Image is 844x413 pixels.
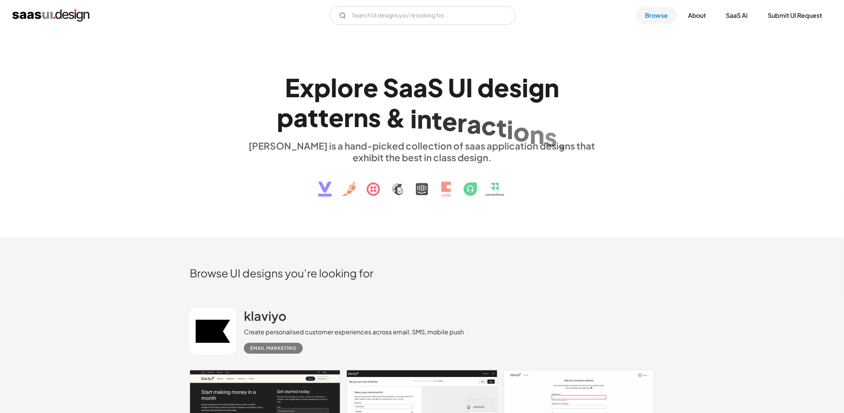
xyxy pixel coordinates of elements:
[410,103,417,133] div: i
[329,102,344,132] div: e
[399,72,413,102] div: a
[679,7,715,24] a: About
[522,72,528,102] div: i
[759,7,832,24] a: Submit UI Request
[318,102,329,132] div: t
[244,140,600,163] div: [PERSON_NAME] is a hand-picked collection of saas application designs that exhibit the best in cl...
[636,7,677,24] a: Browse
[494,72,509,102] div: e
[544,72,559,102] div: n
[250,344,297,353] div: Email Marketing
[413,72,427,102] div: a
[509,72,522,102] div: s
[337,72,353,102] div: o
[466,72,473,102] div: I
[12,9,89,22] a: home
[314,72,331,102] div: p
[330,6,516,25] form: Email Form
[353,72,363,102] div: r
[432,105,442,135] div: t
[244,72,600,132] h1: Explore SaaS UI design patterns & interactions.
[293,102,308,132] div: a
[448,72,466,102] div: U
[277,102,293,132] div: p
[363,72,378,102] div: e
[383,72,399,102] div: S
[300,72,314,102] div: x
[417,104,432,134] div: n
[344,102,353,132] div: r
[305,163,539,203] img: text, icon, saas logo
[244,308,286,327] a: klaviyo
[244,327,464,337] div: Create personalised customer experiences across email, SMS, mobile push
[557,125,567,155] div: .
[190,266,654,280] h2: Browse UI designs you’re looking for
[353,102,368,132] div: n
[467,109,481,139] div: a
[496,112,507,142] div: t
[285,72,300,102] div: E
[507,115,513,145] div: i
[244,308,286,324] h2: klaviyo
[330,6,516,25] input: Search UI designs you're looking for...
[331,72,337,102] div: l
[477,72,494,102] div: d
[544,122,557,152] div: s
[530,119,544,149] div: n
[308,102,318,132] div: t
[386,103,406,133] div: &
[427,72,443,102] div: S
[457,107,467,137] div: r
[481,110,496,140] div: c
[368,102,381,132] div: s
[513,117,530,146] div: o
[442,106,457,136] div: e
[717,7,757,24] a: SaaS Ai
[528,72,544,102] div: g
